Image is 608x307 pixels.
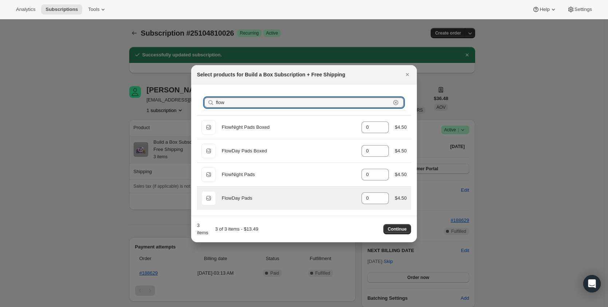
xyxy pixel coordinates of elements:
span: Subscriptions [46,7,78,12]
div: FlowDay Pads [222,195,356,202]
input: Search products [216,97,391,108]
button: Continue [383,224,411,234]
div: Open Intercom Messenger [583,275,601,292]
div: 3 of 3 items - $13.49 [212,226,258,233]
button: Tools [84,4,111,15]
button: Settings [563,4,596,15]
div: FlowDay Pads Boxed [222,147,356,155]
span: Continue [388,226,407,232]
div: FlowNight Pads Boxed [222,124,356,131]
div: $4.50 [395,147,407,155]
button: Clear [392,99,399,106]
button: Analytics [12,4,40,15]
span: Analytics [16,7,35,12]
button: Close [402,69,412,80]
div: $4.50 [395,171,407,178]
span: Help [540,7,549,12]
div: FlowNight Pads [222,171,356,178]
div: $4.50 [395,124,407,131]
div: $4.50 [395,195,407,202]
span: Settings [575,7,592,12]
button: Help [528,4,561,15]
div: 3 items [197,222,209,236]
span: Tools [88,7,99,12]
button: Subscriptions [41,4,82,15]
h2: Select products for Build a Box Subscription + Free Shipping [197,71,345,78]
